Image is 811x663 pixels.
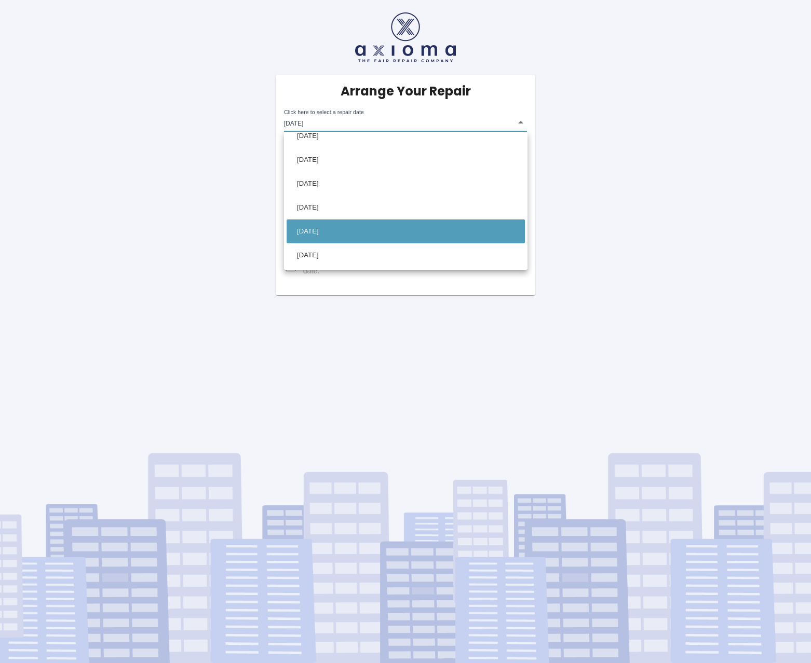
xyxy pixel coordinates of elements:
li: [DATE] [287,219,525,243]
li: [DATE] [287,148,525,172]
li: [DATE] [287,243,525,267]
li: [DATE] [287,172,525,196]
li: [DATE] [287,196,525,219]
li: [DATE] [287,124,525,148]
